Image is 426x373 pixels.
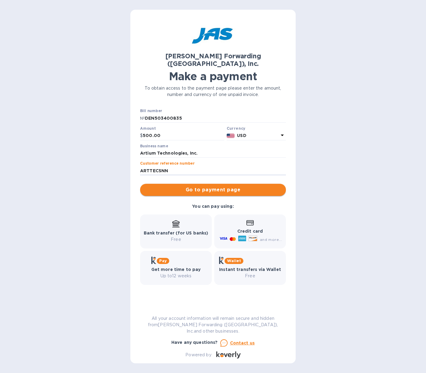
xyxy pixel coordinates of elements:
b: Currency [227,126,246,131]
label: Amount [140,127,156,130]
b: You can pay using: [192,204,234,209]
input: Enter business name [140,149,286,158]
p: Powered by [185,352,211,358]
p: Free [144,236,208,243]
b: Have any questions? [171,340,218,345]
input: Enter bill number [145,114,286,123]
img: USD [227,134,235,138]
label: Bill number [140,109,162,113]
b: Pay [159,258,167,263]
h1: Make a payment [140,70,286,83]
label: Business name [140,144,168,148]
b: Instant transfers via Wallet [219,267,281,272]
span: and more... [260,237,282,242]
label: Customer reference number [140,162,194,166]
p: To obtain access to the payment page please enter the amount, number and currency of one unpaid i... [140,85,286,98]
span: Go to payment page [145,186,281,193]
input: Enter customer reference number [140,166,286,175]
button: Go to payment page [140,184,286,196]
b: USD [237,133,246,138]
b: Wallet [227,258,241,263]
p: Up to 12 weeks [151,273,201,279]
p: № [140,115,145,121]
p: $ [140,132,143,139]
p: Free [219,273,281,279]
b: Get more time to pay [151,267,201,272]
p: All your account information will remain secure and hidden from [PERSON_NAME] Forwarding ([GEOGRA... [140,315,286,334]
b: [PERSON_NAME] Forwarding ([GEOGRAPHIC_DATA]), Inc. [165,52,261,67]
b: Credit card [237,229,263,234]
input: 0.00 [143,131,224,140]
b: Bank transfer (for US banks) [144,231,208,235]
u: Contact us [230,340,255,345]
